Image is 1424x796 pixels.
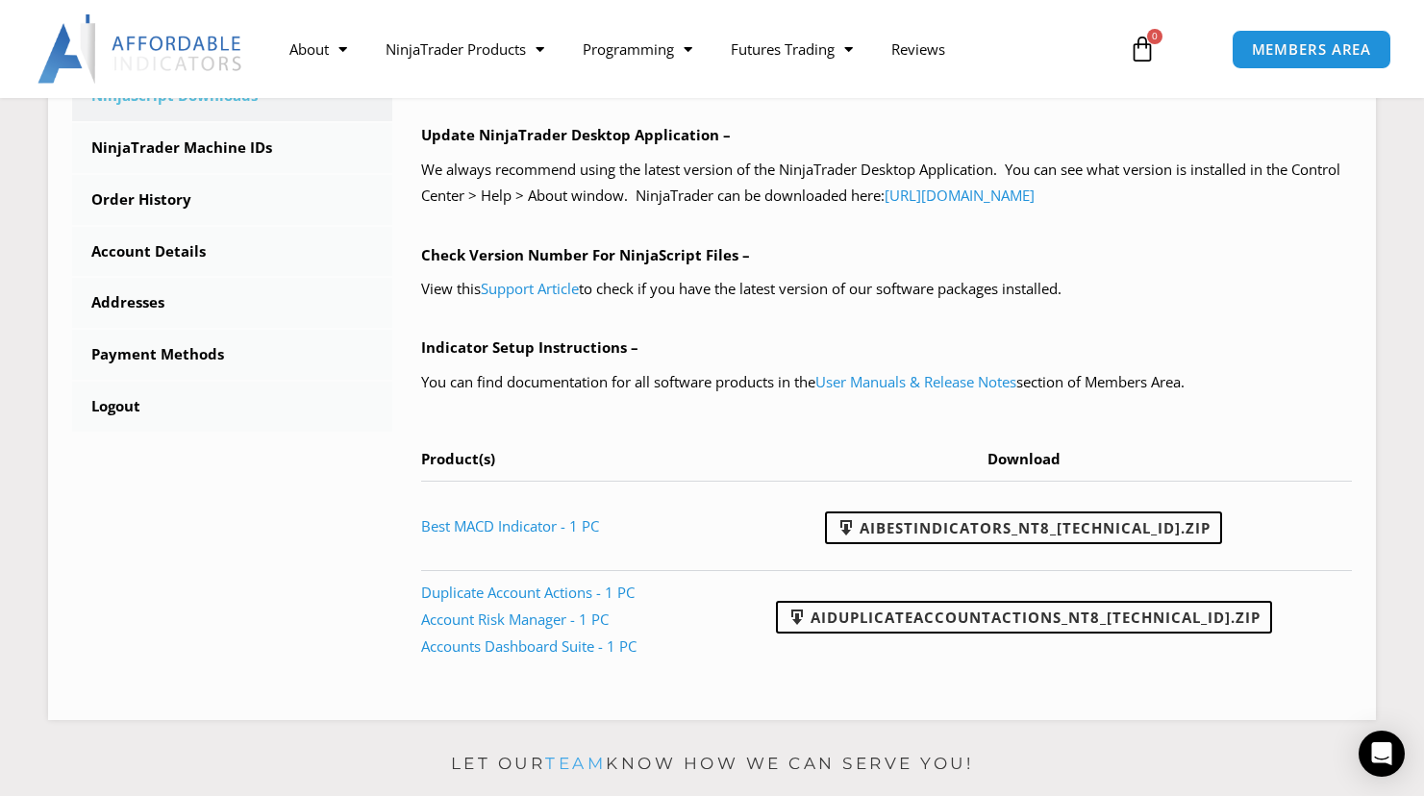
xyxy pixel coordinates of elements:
[421,245,750,264] b: Check Version Number For NinjaScript Files –
[421,125,731,144] b: Update NinjaTrader Desktop Application –
[481,279,579,298] a: Support Article
[72,123,392,173] a: NinjaTrader Machine IDs
[421,157,1352,211] p: We always recommend using the latest version of the NinjaTrader Desktop Application. You can see ...
[1147,29,1162,44] span: 0
[270,27,366,71] a: About
[776,601,1272,634] a: AIDuplicateAccountActions_NT8_[TECHNICAL_ID].zip
[885,186,1035,205] a: [URL][DOMAIN_NAME]
[421,449,495,468] span: Product(s)
[421,609,609,629] a: Account Risk Manager - 1 PC
[421,583,635,602] a: Duplicate Account Actions - 1 PC
[1232,30,1392,69] a: MEMBERS AREA
[37,14,244,84] img: LogoAI | Affordable Indicators – NinjaTrader
[72,330,392,380] a: Payment Methods
[421,369,1352,396] p: You can find documentation for all software products in the section of Members Area.
[421,636,637,656] a: Accounts Dashboard Suite - 1 PC
[421,337,638,357] b: Indicator Setup Instructions –
[421,516,599,535] a: Best MACD Indicator - 1 PC
[563,27,712,71] a: Programming
[712,27,872,71] a: Futures Trading
[421,276,1352,303] p: View this to check if you have the latest version of our software packages installed.
[72,227,392,277] a: Account Details
[825,511,1222,544] a: AIBestIndicators_NT8_[TECHNICAL_ID].zip
[39,749,1386,780] p: Let our know how we can serve you!
[815,372,1016,391] a: User Manuals & Release Notes
[1252,42,1372,57] span: MEMBERS AREA
[987,449,1061,468] span: Download
[545,754,606,773] a: team
[366,27,563,71] a: NinjaTrader Products
[872,27,964,71] a: Reviews
[72,175,392,225] a: Order History
[72,382,392,432] a: Logout
[270,27,1111,71] nav: Menu
[1359,731,1405,777] div: Open Intercom Messenger
[72,278,392,328] a: Addresses
[1100,21,1185,77] a: 0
